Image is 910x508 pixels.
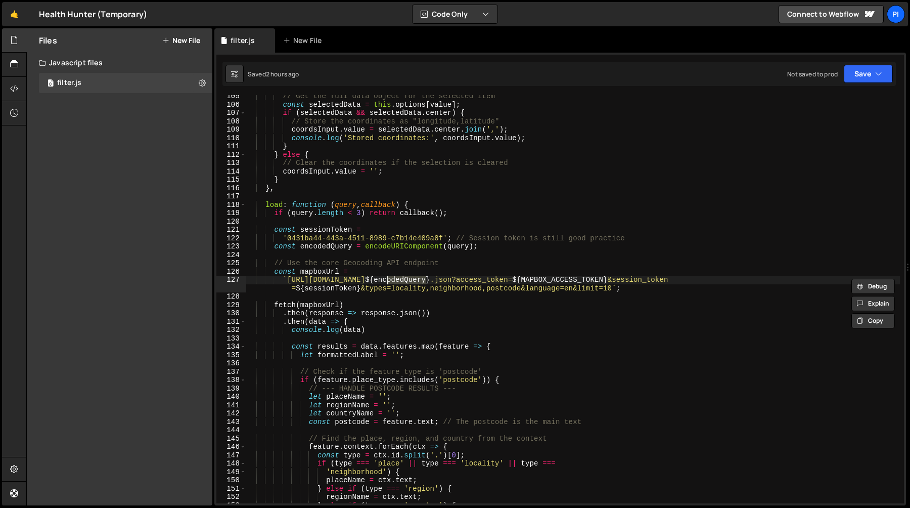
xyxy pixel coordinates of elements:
div: 115 [216,176,246,184]
div: 121 [216,226,246,234]
div: 107 [216,109,246,117]
div: filter.js [57,78,81,88]
div: 142 [216,409,246,418]
a: 🤙 [2,2,27,26]
div: 140 [216,393,246,401]
div: 112 [216,151,246,159]
div: 123 [216,242,246,251]
div: Not saved to prod [787,70,838,78]
div: 149 [216,468,246,477]
div: 119 [216,209,246,218]
div: 124 [216,251,246,260]
div: 127 [216,276,246,292]
div: 143 [216,418,246,427]
div: 105 [216,92,246,101]
div: 136 [216,359,246,368]
span: 0 [48,80,54,88]
div: 138 [216,376,246,385]
div: 145 [216,435,246,443]
div: 2 hours ago [266,70,299,78]
button: Explain [851,296,895,311]
div: 126 [216,268,246,276]
div: Saved [248,70,299,78]
div: 117 [216,192,246,201]
div: New File [283,35,326,46]
div: 152 [216,493,246,501]
a: Pi [887,5,905,23]
div: 141 [216,401,246,410]
div: 125 [216,259,246,268]
div: 150 [216,476,246,485]
div: 120 [216,218,246,226]
div: 110 [216,134,246,143]
button: Save [844,65,893,83]
div: Javascript files [27,53,212,73]
h2: Files [39,35,57,46]
div: 139 [216,385,246,393]
div: 114 [216,167,246,176]
div: 129 [216,301,246,310]
div: 137 [216,368,246,376]
div: 118 [216,201,246,209]
div: 116 [216,184,246,193]
div: 108 [216,117,246,126]
div: 109 [216,125,246,134]
div: 122 [216,234,246,243]
div: 16494/44708.js [39,73,212,93]
a: Connect to Webflow [779,5,884,23]
div: 146 [216,443,246,451]
div: 148 [216,459,246,468]
button: Debug [851,279,895,294]
div: 147 [216,451,246,460]
div: 151 [216,485,246,493]
div: 133 [216,334,246,343]
div: Health Hunter (Temporary) [39,8,147,20]
div: 130 [216,309,246,318]
button: Copy [851,313,895,328]
div: 144 [216,426,246,435]
button: New File [162,36,200,45]
button: Code Only [413,5,497,23]
div: 135 [216,351,246,360]
div: 113 [216,159,246,167]
div: 134 [216,343,246,351]
div: 131 [216,318,246,326]
div: 106 [216,101,246,109]
div: 111 [216,142,246,151]
div: filter.js [231,35,255,46]
div: 132 [216,326,246,334]
div: 128 [216,292,246,301]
